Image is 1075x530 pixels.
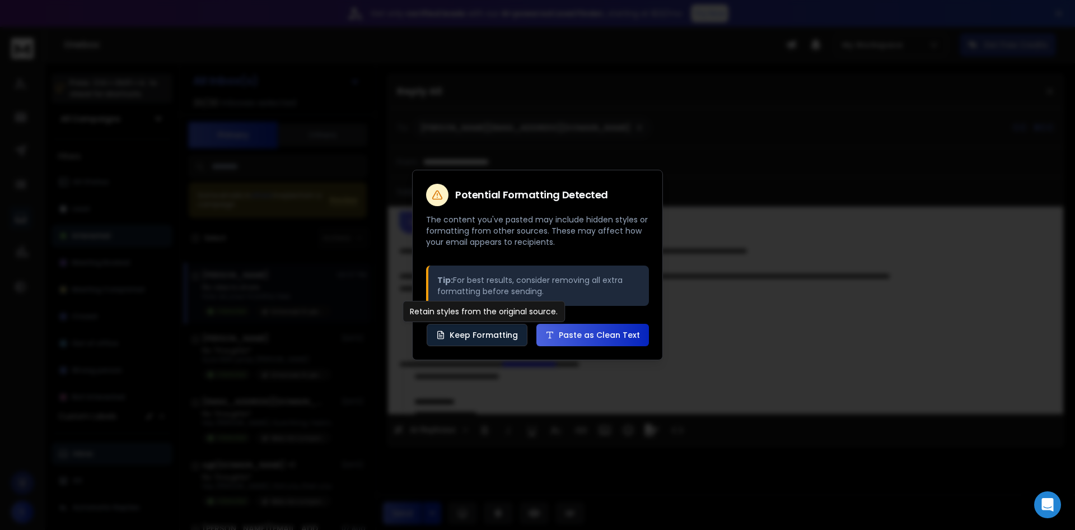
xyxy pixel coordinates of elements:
div: Retain styles from the original source. [403,301,565,322]
button: Paste as Clean Text [536,324,649,346]
div: Open Intercom Messenger [1034,491,1061,518]
p: The content you've pasted may include hidden styles or formatting from other sources. These may a... [426,214,649,248]
strong: Tip: [437,275,453,286]
p: For best results, consider removing all extra formatting before sending. [437,275,640,297]
button: Keep Formatting [427,324,527,346]
h2: Potential Formatting Detected [455,190,608,200]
